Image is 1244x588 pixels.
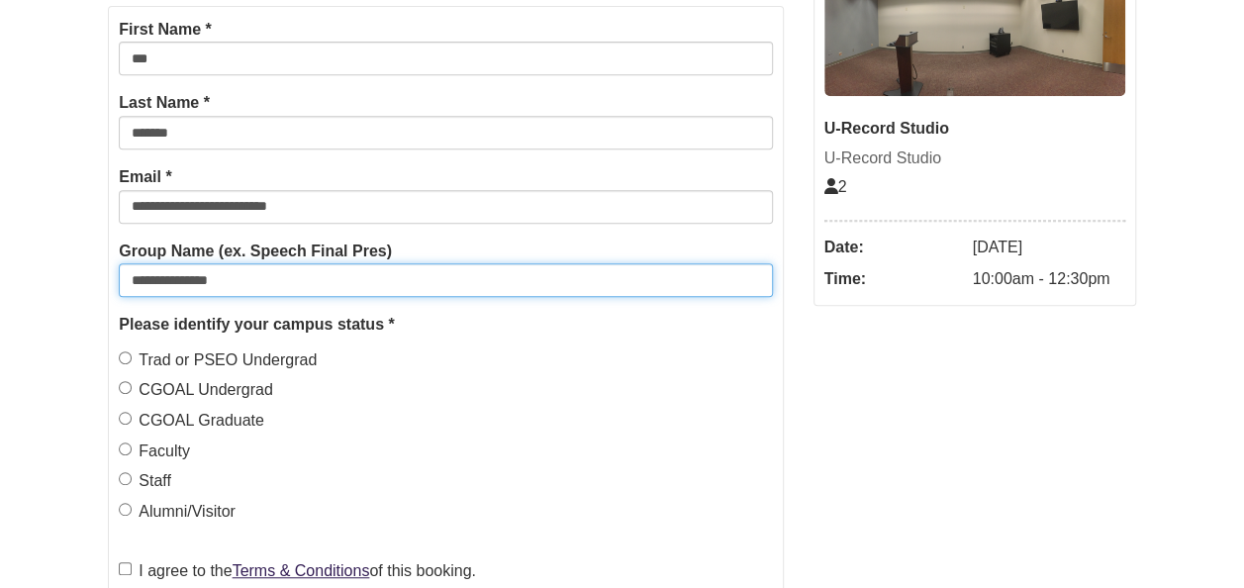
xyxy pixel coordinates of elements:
[119,351,132,364] input: Trad or PSEO Undergrad
[824,116,1125,142] div: U-Record Studio
[119,439,190,464] label: Faculty
[119,90,210,116] label: Last Name *
[119,347,317,373] label: Trad or PSEO Undergrad
[233,562,370,579] a: Terms & Conditions
[119,312,772,338] legend: Please identify your campus status *
[119,503,132,516] input: Alumni/Visitor
[973,263,1125,295] dd: 10:00am - 12:30pm
[119,562,132,575] input: I agree to theTerms & Conditionsof this booking.
[119,442,132,455] input: Faculty
[824,263,963,295] dt: Time:
[824,178,847,195] span: The capacity of this space
[973,232,1125,263] dd: [DATE]
[119,164,171,190] label: Email *
[119,468,171,494] label: Staff
[119,17,211,43] label: First Name *
[119,408,264,434] label: CGOAL Graduate
[119,472,132,485] input: Staff
[824,146,1125,171] div: U-Record Studio
[119,412,132,425] input: CGOAL Graduate
[119,377,272,403] label: CGOAL Undergrad
[119,558,476,584] label: I agree to the of this booking.
[119,239,392,264] label: Group Name (ex. Speech Final Pres)
[119,381,132,394] input: CGOAL Undergrad
[119,499,236,525] label: Alumni/Visitor
[824,232,963,263] dt: Date:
